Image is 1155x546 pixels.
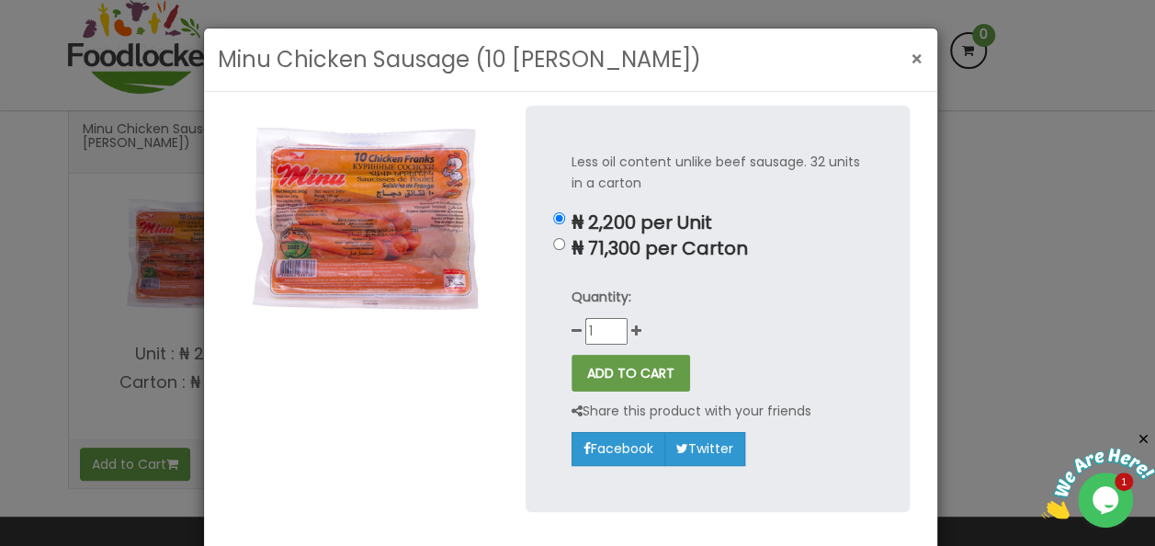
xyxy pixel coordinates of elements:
[218,42,701,77] h3: Minu Chicken Sausage (10 [PERSON_NAME])
[553,238,565,250] input: ₦ 71,300 per Carton
[572,355,690,392] button: ADD TO CART
[572,432,665,465] a: Facebook
[901,40,933,78] button: Close
[572,288,631,306] strong: Quantity:
[553,212,565,224] input: ₦ 2,200 per Unit
[911,46,923,73] span: ×
[572,238,864,259] p: ₦ 71,300 per Carton
[664,432,745,465] a: Twitter
[572,152,864,194] p: Less oil content unlike beef sausage. 32 units in a carton
[1041,431,1155,518] iframe: chat widget
[572,212,864,233] p: ₦ 2,200 per Unit
[572,401,811,422] p: Share this product with your friends
[232,106,498,334] img: Minu Chicken Sausage (10 franks)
